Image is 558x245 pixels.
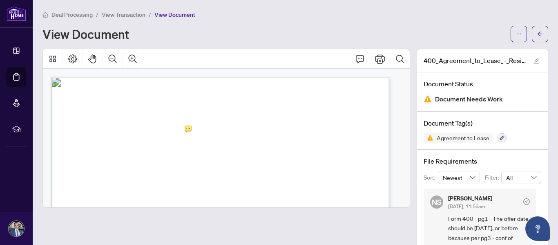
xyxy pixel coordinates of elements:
[424,156,541,166] h4: File Requirements
[42,27,129,40] h1: View Document
[9,221,24,236] img: Profile Icon
[537,31,543,37] span: arrow-left
[424,133,433,143] img: Status Icon
[424,173,438,182] p: Sort:
[448,196,492,201] h5: [PERSON_NAME]
[424,56,526,65] span: 400_Agreement_to_Lease_-_Residential_-_PropTx-[PERSON_NAME] 4 1.pdf
[506,171,536,184] span: All
[523,198,530,205] span: check-circle
[443,171,475,184] span: Newest
[149,10,151,19] li: /
[533,58,539,64] span: edit
[7,6,26,21] img: logo
[102,11,145,18] span: View Transaction
[485,173,501,182] p: Filter:
[154,11,195,18] span: View Document
[424,79,541,89] h4: Document Status
[432,196,442,208] span: NS
[448,203,485,209] span: [DATE], 11:56am
[525,216,550,241] button: Open asap
[96,10,98,19] li: /
[516,31,522,37] span: ellipsis
[424,95,432,103] img: Document Status
[433,135,493,141] span: Agreement to Lease
[51,11,93,18] span: Deal Processing
[42,12,48,18] span: home
[435,94,503,105] span: Document Needs Work
[424,118,541,128] h4: Document Tag(s)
